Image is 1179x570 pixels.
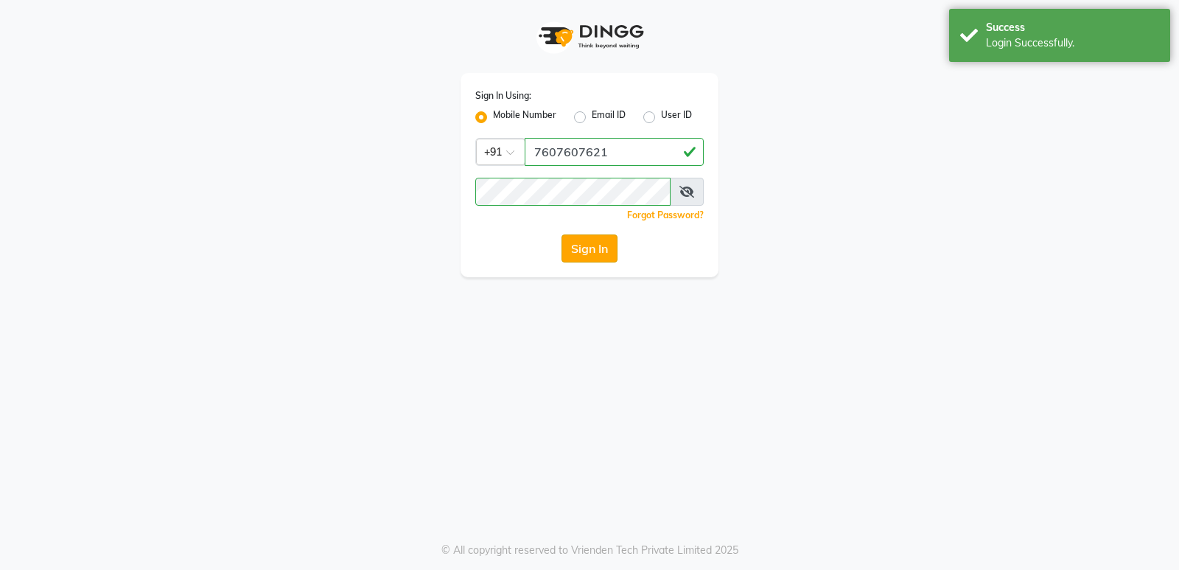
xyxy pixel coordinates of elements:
[493,108,556,126] label: Mobile Number
[627,209,704,220] a: Forgot Password?
[592,108,626,126] label: Email ID
[525,138,704,166] input: Username
[661,108,692,126] label: User ID
[986,35,1159,51] div: Login Successfully.
[561,234,618,263] button: Sign In
[475,178,671,206] input: Username
[475,89,531,102] label: Sign In Using:
[531,15,648,58] img: logo1.svg
[986,20,1159,35] div: Success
